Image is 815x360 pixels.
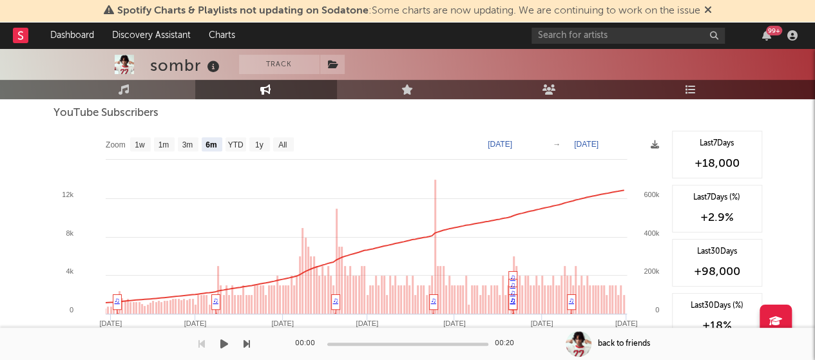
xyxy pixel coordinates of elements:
text: [DATE] [184,319,206,327]
a: ♫ [115,296,120,304]
text: [DATE] [530,319,553,327]
text: [DATE] [99,319,122,327]
div: +18 % [679,318,755,334]
div: +98,000 [679,264,755,279]
text: [DATE] [615,319,637,327]
div: Last 7 Days [679,138,755,149]
a: ♫ [333,296,338,304]
text: 12k [62,191,73,198]
text: 6m [206,140,216,149]
div: sombr [150,55,223,76]
text: 200k [644,267,659,275]
text: [DATE] [488,140,512,149]
button: Track [239,55,320,74]
span: Dismiss [704,6,712,16]
text: → [553,140,561,149]
text: 1y [254,140,263,149]
div: Last 30 Days [679,246,755,258]
button: 99+ [762,30,771,41]
a: ♫ [510,289,515,296]
text: Zoom [106,140,126,149]
div: back to friends [598,338,650,350]
a: ♫ [569,296,574,304]
a: ♫ [510,273,515,281]
text: [DATE] [271,319,294,327]
text: 8k [66,229,73,237]
text: All [278,140,287,149]
a: ♫ [213,296,218,304]
div: +18,000 [679,156,755,171]
text: 0 [69,306,73,314]
a: Discovery Assistant [103,23,200,48]
a: ♫ [510,281,515,289]
text: 600k [644,191,659,198]
text: 400k [644,229,659,237]
text: 3m [182,140,193,149]
div: 00:00 [295,336,321,352]
text: 4k [66,267,73,275]
text: [DATE] [574,140,599,149]
text: [DATE] [443,319,466,327]
text: 0 [655,306,658,314]
a: Charts [200,23,244,48]
span: : Some charts are now updating. We are continuing to work on the issue [117,6,700,16]
text: 1m [158,140,169,149]
div: +2.9 % [679,210,755,225]
a: Dashboard [41,23,103,48]
div: 99 + [766,26,782,35]
text: [DATE] [356,319,378,327]
a: ♫ [510,296,515,304]
span: Spotify Charts & Playlists not updating on Sodatone [117,6,369,16]
input: Search for artists [532,28,725,44]
text: YTD [227,140,243,149]
text: 1w [135,140,145,149]
div: Last 7 Days (%) [679,192,755,204]
a: ♫ [431,296,436,304]
div: Last 30 Days (%) [679,300,755,312]
span: YouTube Subscribers [53,106,158,121]
div: 00:20 [495,336,521,352]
